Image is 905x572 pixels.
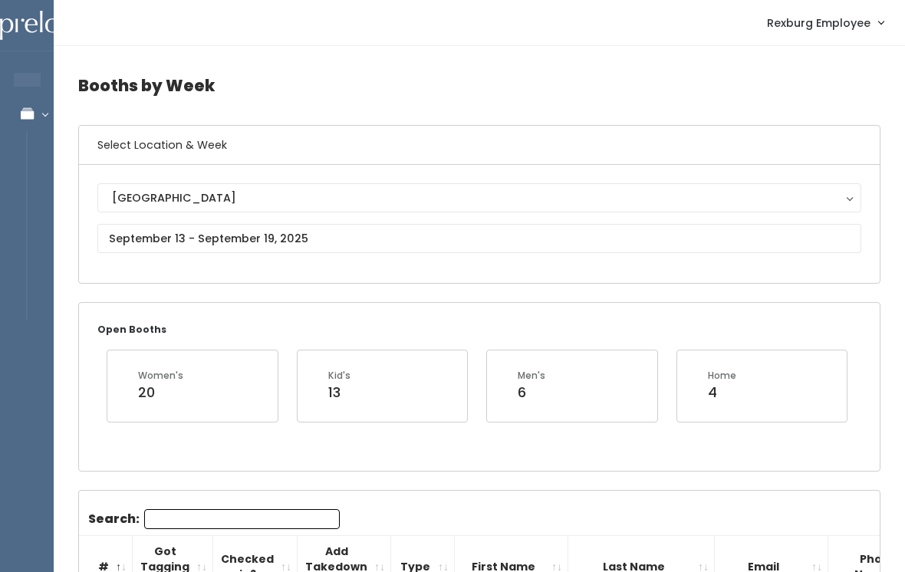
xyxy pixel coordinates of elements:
[97,224,861,253] input: September 13 - September 19, 2025
[88,509,340,529] label: Search:
[708,369,736,383] div: Home
[138,369,183,383] div: Women's
[112,189,847,206] div: [GEOGRAPHIC_DATA]
[144,509,340,529] input: Search:
[79,126,880,165] h6: Select Location & Week
[708,383,736,403] div: 4
[138,383,183,403] div: 20
[97,323,166,336] small: Open Booths
[78,64,880,107] h4: Booths by Week
[518,383,545,403] div: 6
[752,6,899,39] a: Rexburg Employee
[97,183,861,212] button: [GEOGRAPHIC_DATA]
[518,369,545,383] div: Men's
[767,15,870,31] span: Rexburg Employee
[328,383,350,403] div: 13
[328,369,350,383] div: Kid's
